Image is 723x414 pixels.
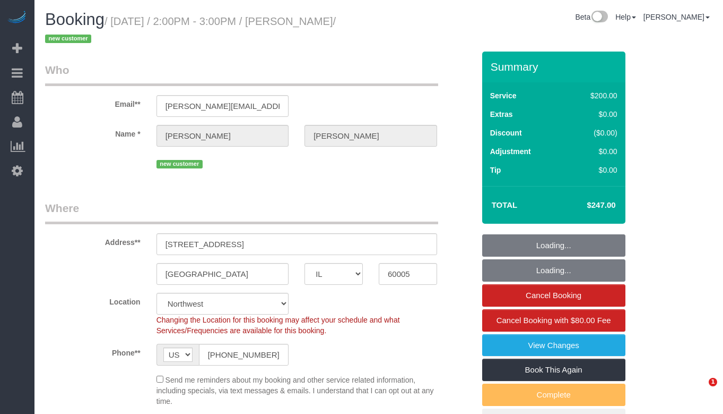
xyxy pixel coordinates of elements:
label: Discount [490,128,522,138]
a: View Changes [482,334,625,357]
a: Help [615,13,636,21]
input: First Name** [156,125,289,147]
a: [PERSON_NAME] [643,13,710,21]
strong: Total [492,200,518,209]
a: Beta [575,13,608,21]
span: Booking [45,10,104,29]
div: $0.00 [568,109,617,120]
h4: $247.00 [555,201,615,210]
img: New interface [590,11,608,24]
label: Name * [37,125,149,139]
span: Send me reminders about my booking and other service related information, including specials, via... [156,376,434,405]
a: Book This Again [482,359,625,381]
span: new customer [156,160,203,168]
label: Service [490,90,517,101]
input: Last Name* [304,125,437,147]
label: Extras [490,109,513,120]
span: 1 [709,378,717,386]
a: Cancel Booking [482,284,625,307]
span: new customer [45,35,91,43]
iframe: Intercom live chat [687,378,712,403]
div: $200.00 [568,90,617,101]
label: Location [37,293,149,307]
label: Adjustment [490,146,531,157]
a: Cancel Booking with $80.00 Fee [482,309,625,332]
h3: Summary [491,61,620,73]
label: Tip [490,165,501,175]
legend: Who [45,62,438,86]
div: $0.00 [568,146,617,157]
div: $0.00 [568,165,617,175]
small: / [DATE] / 2:00PM - 3:00PM / [PERSON_NAME] [45,15,336,45]
span: Changing the Location for this booking may affect your schedule and what Services/Frequencies are... [156,316,400,335]
legend: Where [45,200,438,224]
span: Cancel Booking with $80.00 Fee [496,316,611,325]
input: Zip Code** [379,263,437,285]
img: Automaid Logo [6,11,28,26]
div: ($0.00) [568,128,617,138]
